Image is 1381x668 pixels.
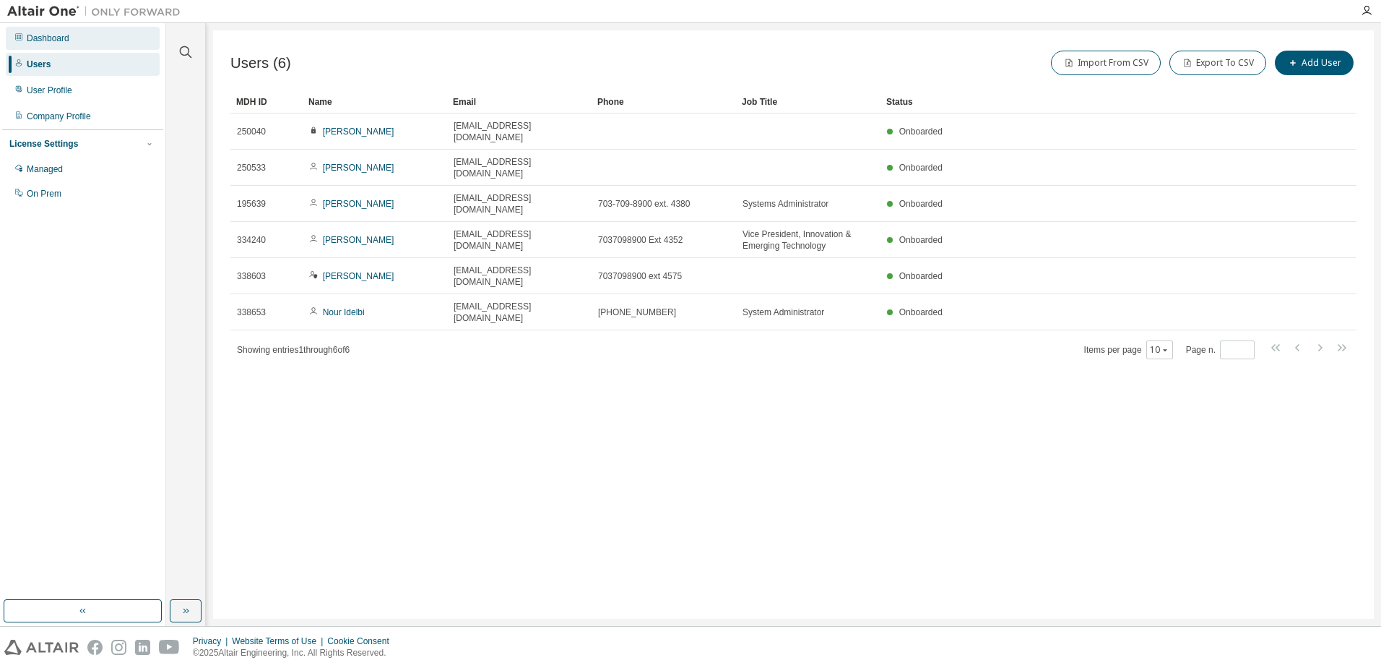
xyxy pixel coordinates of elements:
[899,163,943,173] span: Onboarded
[597,90,730,114] div: Phone
[308,90,441,114] div: Name
[236,90,297,114] div: MDH ID
[323,127,394,137] a: [PERSON_NAME]
[899,199,943,209] span: Onboarded
[237,126,266,137] span: 250040
[27,111,91,122] div: Company Profile
[323,271,394,281] a: [PERSON_NAME]
[193,635,232,647] div: Privacy
[237,307,266,318] span: 338653
[453,90,586,114] div: Email
[327,635,397,647] div: Cookie Consent
[454,156,585,179] span: [EMAIL_ADDRESS][DOMAIN_NAME]
[454,265,585,288] span: [EMAIL_ADDRESS][DOMAIN_NAME]
[598,307,676,318] span: [PHONE_NUMBER]
[323,163,394,173] a: [PERSON_NAME]
[1186,341,1255,359] span: Page n.
[237,270,266,282] span: 338603
[27,85,72,96] div: User Profile
[237,162,266,174] span: 250533
[9,138,78,150] div: License Settings
[598,270,682,282] span: 7037098900 ext 4575
[1169,51,1266,75] button: Export To CSV
[899,307,943,317] span: Onboarded
[237,198,266,210] span: 195639
[232,635,327,647] div: Website Terms of Use
[1275,51,1354,75] button: Add User
[598,234,683,246] span: 7037098900 Ext 4352
[598,198,690,210] span: 703-709-8900 ext. 4380
[886,90,1281,114] div: Status
[454,192,585,215] span: [EMAIL_ADDRESS][DOMAIN_NAME]
[323,235,394,245] a: [PERSON_NAME]
[111,640,126,655] img: instagram.svg
[237,234,266,246] span: 334240
[323,199,394,209] a: [PERSON_NAME]
[743,307,824,318] span: System Administrator
[742,90,875,114] div: Job Title
[27,33,69,44] div: Dashboard
[7,4,188,19] img: Altair One
[323,307,365,317] a: Nour Idelbi
[454,228,585,252] span: [EMAIL_ADDRESS][DOMAIN_NAME]
[159,640,180,655] img: youtube.svg
[87,640,103,655] img: facebook.svg
[193,647,398,659] p: © 2025 Altair Engineering, Inc. All Rights Reserved.
[1150,344,1169,356] button: 10
[743,198,828,210] span: Systems Administrator
[27,188,61,200] div: On Prem
[237,345,350,355] span: Showing entries 1 through 6 of 6
[454,301,585,324] span: [EMAIL_ADDRESS][DOMAIN_NAME]
[1084,341,1173,359] span: Items per page
[4,640,79,655] img: altair_logo.svg
[1051,51,1161,75] button: Import From CSV
[899,271,943,281] span: Onboarded
[899,235,943,245] span: Onboarded
[454,120,585,143] span: [EMAIL_ADDRESS][DOMAIN_NAME]
[27,163,63,175] div: Managed
[743,228,874,252] span: Vice President, Innovation & Emerging Technology
[27,59,51,70] div: Users
[230,55,291,72] span: Users (6)
[899,127,943,137] span: Onboarded
[135,640,150,655] img: linkedin.svg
